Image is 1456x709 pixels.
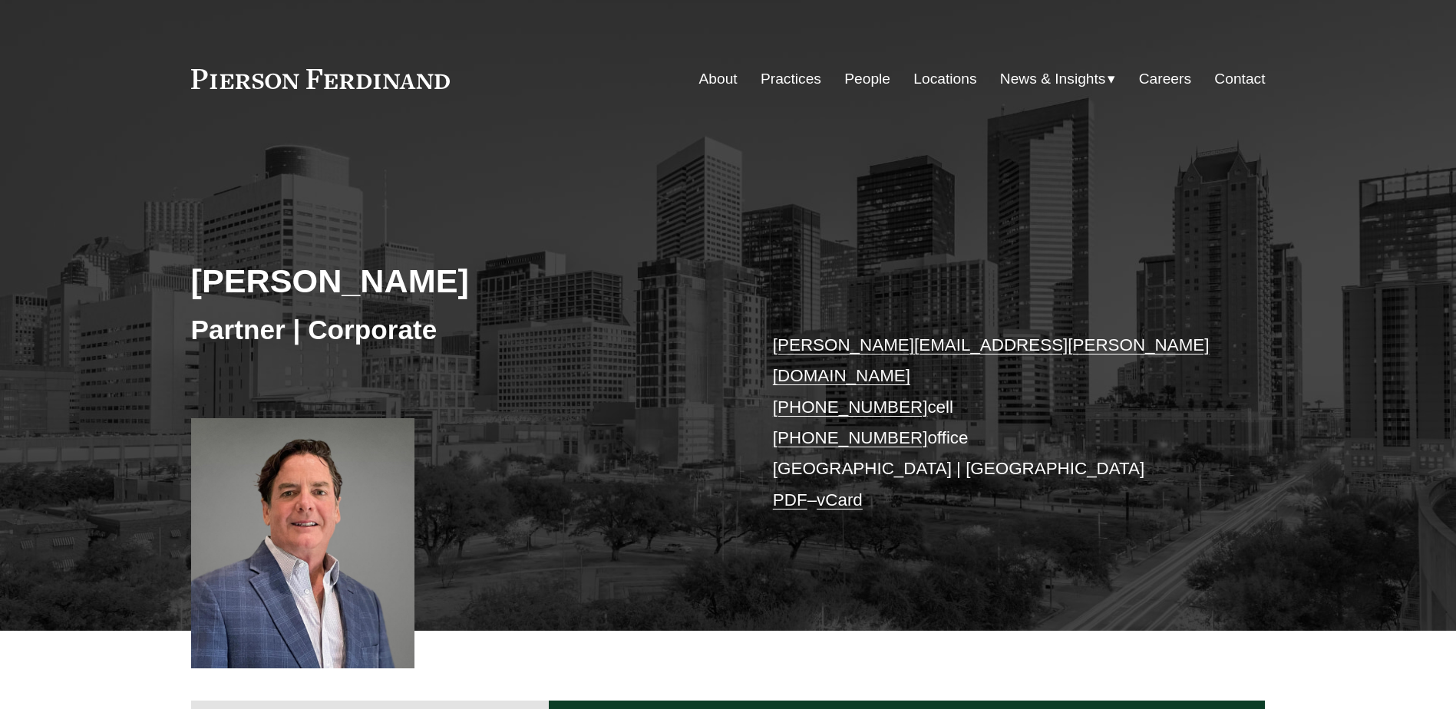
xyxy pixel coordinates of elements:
[773,428,928,447] a: [PHONE_NUMBER]
[844,64,890,94] a: People
[1000,66,1106,93] span: News & Insights
[773,330,1220,516] p: cell office [GEOGRAPHIC_DATA] | [GEOGRAPHIC_DATA] –
[761,64,821,94] a: Practices
[773,490,807,509] a: PDF
[191,261,728,301] h2: [PERSON_NAME]
[773,335,1210,385] a: [PERSON_NAME][EMAIL_ADDRESS][PERSON_NAME][DOMAIN_NAME]
[1214,64,1265,94] a: Contact
[1000,64,1116,94] a: folder dropdown
[191,313,728,347] h3: Partner | Corporate
[699,64,738,94] a: About
[913,64,976,94] a: Locations
[1139,64,1191,94] a: Careers
[773,397,928,417] a: [PHONE_NUMBER]
[817,490,863,509] a: vCard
